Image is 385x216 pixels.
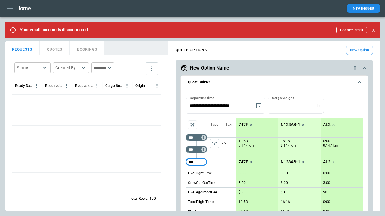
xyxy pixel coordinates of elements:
[5,41,40,55] button: REQUESTS
[281,190,285,195] p: $0
[70,41,105,55] button: BOOKINGS
[226,122,232,127] p: Taxi
[281,200,290,204] p: 16:16
[369,26,378,34] button: Close
[239,143,248,148] p: 9,147
[16,5,31,12] h1: Home
[45,84,63,88] div: Required Date & Time (UTC+03:00)
[20,27,88,32] p: Your email account is disconnected
[323,200,330,204] p: 0:00
[190,65,229,71] h5: New Option Name
[281,181,288,185] p: 3:00
[333,143,338,148] p: km
[188,180,216,185] p: CrewCallOutTime
[239,181,246,185] p: 3:00
[323,181,330,185] p: 3:00
[253,100,265,112] button: Choose date, selected date is Sep 9, 2025
[323,139,330,143] p: 0:00
[130,196,148,201] p: Total Rows:
[281,159,300,164] p: N123AB-1
[123,82,131,90] button: Cargo Summary column menu
[153,82,161,90] button: Origin column menu
[239,200,248,204] p: 19:53
[63,82,71,90] button: Required Date & Time (UTC+03:00) column menu
[249,143,254,148] p: km
[347,4,380,13] button: New Request
[55,65,79,71] div: Created By
[190,95,214,100] label: Departure time
[281,143,290,148] p: 9,147
[291,143,296,148] p: km
[369,23,378,37] div: dismiss
[33,82,41,90] button: Ready Date & Time (UTC+03:00) column menu
[222,138,236,149] p: 25
[176,49,207,52] h4: QUOTE OPTIONS
[186,158,207,166] div: Too short
[281,139,290,143] p: 16:16
[188,209,205,214] p: BlockTime
[146,62,158,75] button: more
[75,84,93,88] div: Requested Route
[239,171,246,175] p: 0:00
[186,76,363,89] button: Quote Builder
[323,209,330,214] p: 0:25
[135,84,145,88] div: Origin
[323,159,331,164] p: AL2
[316,103,320,108] p: lb
[188,190,217,195] p: LiveLegAirportFee
[336,26,367,34] button: Connect email
[188,171,212,176] p: LiveFlightTime
[17,65,41,71] div: Status
[346,46,373,55] button: New Option
[105,84,123,88] div: Cargo Summary
[210,139,219,148] button: left aligned
[239,139,248,143] p: 19:53
[239,190,243,195] p: $0
[323,143,332,148] p: 9,147
[40,41,70,55] button: QUOTES
[186,146,207,153] div: Too short
[210,139,219,148] span: Type of sector
[93,82,101,90] button: Requested Route column menu
[281,209,290,214] p: 16:41
[239,209,248,214] p: 20:18
[188,120,197,129] span: Aircraft selection
[323,190,327,195] p: $0
[351,64,359,72] div: quote-option-actions
[281,171,288,175] p: 0:00
[188,199,214,205] p: TotalFlightTime
[186,134,207,141] div: Too short
[323,122,331,127] p: AL2
[272,95,294,100] label: Cargo Weight
[15,84,33,88] div: Ready Date & Time (UTC+03:00)
[180,64,368,72] button: New Option Namequote-option-actions
[323,171,330,175] p: 0:00
[188,80,210,84] h6: Quote Builder
[281,122,300,127] p: N123AB-1
[239,122,248,127] p: 747F
[211,122,218,127] p: Type
[149,196,156,201] p: 100
[239,159,248,164] p: 747F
